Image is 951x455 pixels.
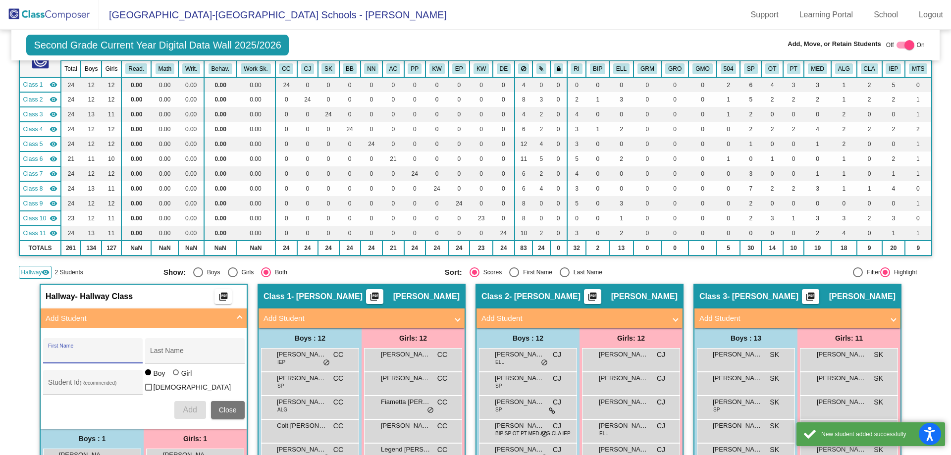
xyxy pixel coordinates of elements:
[882,122,905,137] td: 2
[550,60,567,77] th: Keep with teacher
[448,107,470,122] td: 0
[121,92,151,107] td: 0.00
[609,92,634,107] td: 3
[661,122,688,137] td: 0
[787,63,800,74] button: PT
[692,63,712,74] button: GMO
[125,63,147,74] button: Read.
[236,122,275,137] td: 0.00
[661,137,688,152] td: 0
[905,137,931,152] td: 1
[866,7,906,23] a: School
[408,63,422,74] button: PP
[493,122,515,137] td: 0
[744,63,758,74] button: SP
[493,77,515,92] td: 0
[339,107,361,122] td: 0
[121,122,151,137] td: 0.00
[204,137,236,152] td: 0.00
[634,77,661,92] td: 0
[275,77,297,92] td: 24
[318,92,339,107] td: 0
[532,107,550,122] td: 2
[515,122,532,137] td: 6
[831,60,857,77] th: Allergy Alert
[634,107,661,122] td: 0
[857,92,882,107] td: 2
[404,107,425,122] td: 0
[882,137,905,152] td: 0
[470,77,493,92] td: 0
[515,92,532,107] td: 8
[209,63,232,74] button: Behav.
[857,60,882,77] th: Classroom Aide
[804,92,831,107] td: 2
[382,137,404,152] td: 0
[361,137,382,152] td: 24
[861,63,878,74] button: CLA
[688,60,717,77] th: Gifted Math Only
[567,137,586,152] td: 3
[81,60,102,77] th: Boys
[609,107,634,122] td: 0
[804,60,831,77] th: Medical Alert
[470,60,493,77] th: Kelly Witkowski
[804,122,831,137] td: 4
[515,137,532,152] td: 12
[613,63,630,74] button: ELL
[178,122,204,137] td: 0.00
[81,107,102,122] td: 13
[886,63,901,74] button: IEP
[804,137,831,152] td: 1
[688,122,717,137] td: 0
[515,77,532,92] td: 4
[688,77,717,92] td: 0
[765,63,779,74] button: OT
[476,308,683,328] mat-expansion-panel-header: Add Student
[121,152,151,166] td: 0.00
[882,77,905,92] td: 5
[857,137,882,152] td: 0
[586,122,609,137] td: 1
[688,137,717,152] td: 0
[783,60,804,77] th: Physical Therapy Services
[236,137,275,152] td: 0.00
[102,92,121,107] td: 12
[425,122,449,137] td: 0
[831,77,857,92] td: 1
[911,7,951,23] a: Logout
[717,77,740,92] td: 2
[318,122,339,137] td: 0
[783,77,804,92] td: 3
[831,107,857,122] td: 2
[23,125,43,134] span: Class 4
[61,152,81,166] td: 21
[81,77,102,92] td: 12
[740,137,761,152] td: 1
[41,308,247,328] mat-expansion-panel-header: Add Student
[905,92,931,107] td: 1
[19,122,60,137] td: beth Blaustein - Blaustein
[717,137,740,152] td: 0
[297,107,318,122] td: 0
[905,77,931,92] td: 0
[151,122,178,137] td: 0.00
[102,77,121,92] td: 12
[761,137,783,152] td: 0
[321,63,335,74] button: SK
[404,92,425,107] td: 0
[297,137,318,152] td: 0
[634,92,661,107] td: 0
[721,63,737,74] button: 504
[102,107,121,122] td: 11
[425,107,449,122] td: 0
[318,60,339,77] th: Stefanie Knodel
[364,63,378,74] button: NN
[567,107,586,122] td: 4
[50,140,57,148] mat-icon: visibility
[214,289,232,304] button: Print Students Details
[634,60,661,77] th: Gifted Reading and Math
[515,107,532,122] td: 4
[448,122,470,137] td: 0
[50,81,57,89] mat-icon: visibility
